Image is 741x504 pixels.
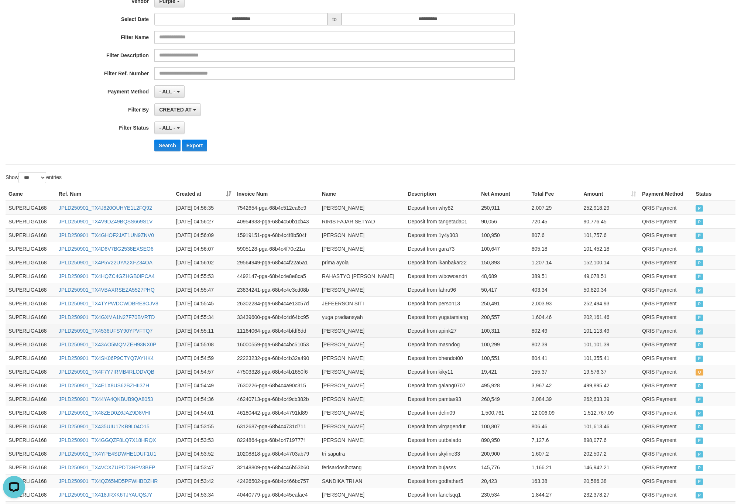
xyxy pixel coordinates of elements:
td: 32148809-pga-68b4c46b53b60 [234,460,319,474]
a: JPLD250901_TX44YA4QKBUB9QA8053 [59,396,153,402]
td: Deposit from galang0707 [405,378,478,392]
td: 260,549 [478,392,529,406]
td: SUPERLIGA168 [6,296,56,310]
td: 101,452.18 [580,242,639,256]
td: QRIS Payment [639,365,693,378]
td: 1,844.27 [529,488,581,501]
th: Ref. Num [56,187,173,201]
span: PAID [696,479,703,485]
td: SUPERLIGA168 [6,310,56,324]
td: SUPERLIGA168 [6,242,56,256]
td: QRIS Payment [639,351,693,365]
td: QRIS Payment [639,310,693,324]
span: PAID [696,465,703,471]
td: QRIS Payment [639,474,693,488]
button: CREATED AT [154,103,201,116]
td: [DATE] 04:53:55 [173,419,234,433]
td: Deposit from fanelsqq1 [405,488,478,501]
td: 1,166.21 [529,460,581,474]
td: prima ayola [319,256,405,269]
th: Description [405,187,478,201]
td: [PERSON_NAME] [319,283,405,296]
td: 2,007.29 [529,201,581,215]
td: 46180442-pga-68b4c4791fd89 [234,406,319,419]
span: PAID [696,342,703,348]
td: QRIS Payment [639,256,693,269]
select: Showentries [18,172,46,183]
td: [PERSON_NAME] [319,365,405,378]
td: [DATE] 04:56:27 [173,215,234,228]
td: [DATE] 04:56:07 [173,242,234,256]
td: 101,113.49 [580,324,639,337]
td: 42426502-pga-68b4c466bc757 [234,474,319,488]
td: 1,500,761 [478,406,529,419]
td: RAHASTYO [PERSON_NAME] [319,269,405,283]
td: 7,127.6 [529,433,581,447]
span: PAID [696,246,703,253]
td: 47503328-pga-68b4c4b1650f6 [234,365,319,378]
td: 150,893 [478,256,529,269]
td: 1,512,767.09 [580,406,639,419]
td: 90,776.45 [580,215,639,228]
span: PAID [696,233,703,239]
th: Game [6,187,56,201]
td: SUPERLIGA168 [6,228,56,242]
td: QRIS Payment [639,215,693,228]
a: JPLD250901_TX4HQZC4GZHGB0IPCA4 [59,273,155,279]
th: Status [693,187,735,201]
td: 100,299 [478,337,529,351]
span: to [327,13,342,25]
td: QRIS Payment [639,419,693,433]
td: 10208818-pga-68b4c4703ab79 [234,447,319,460]
td: [DATE] 04:56:09 [173,228,234,242]
a: JPLD250901_TX4V9DZ49BQSS669S1V [59,219,153,224]
td: 19,576.37 [580,365,639,378]
th: Net Amount [478,187,529,201]
label: Show entries [6,172,62,183]
span: PAID [696,424,703,430]
td: [DATE] 04:54:36 [173,392,234,406]
td: 50,820.34 [580,283,639,296]
a: JPLD250901_TX4GXMA1N27F70BVRTD [59,314,155,320]
td: [DATE] 04:55:11 [173,324,234,337]
td: 8224864-pga-68b4c4719777f [234,433,319,447]
td: 22223232-pga-68b4c4b32a490 [234,351,319,365]
a: JPLD250901_TX4J820OUHYE1L2FQ92 [59,205,152,211]
td: 202,161.46 [580,310,639,324]
td: Deposit from 1y4y303 [405,228,478,242]
td: SUPERLIGA168 [6,337,56,351]
td: 6312687-pga-68b4c4731d711 [234,419,319,433]
span: PAID [696,219,703,225]
td: [DATE] 04:54:49 [173,378,234,392]
span: PAID [696,301,703,307]
th: Invoice Num [234,187,319,201]
th: Total Fee [529,187,581,201]
td: QRIS Payment [639,488,693,501]
td: 230,534 [478,488,529,501]
td: [DATE] 04:55:34 [173,310,234,324]
td: SUPERLIGA168 [6,419,56,433]
td: 7630226-pga-68b4c4a90c315 [234,378,319,392]
td: [PERSON_NAME] [319,378,405,392]
a: JPLD250901_TX4VCXZUPDT3HPV3BFP [59,464,155,470]
td: QRIS Payment [639,228,693,242]
td: 40440779-pga-68b4c45eafae4 [234,488,319,501]
td: QRIS Payment [639,269,693,283]
a: JPLD250901_TX4P5V22UYA2XFZ34OA [59,260,152,265]
span: UNPAID [696,369,703,376]
td: [DATE] 04:55:45 [173,296,234,310]
td: 1,207.14 [529,256,581,269]
td: Deposit from fahru96 [405,283,478,296]
td: SUPERLIGA168 [6,406,56,419]
td: 7542654-pga-68b4c512ea6e9 [234,201,319,215]
td: yuga pradiansyah [319,310,405,324]
td: 805.18 [529,242,581,256]
td: SUPERLIGA168 [6,201,56,215]
span: PAID [696,410,703,416]
td: Deposit from godfather5 [405,474,478,488]
th: Created at: activate to sort column ascending [173,187,234,201]
td: Deposit from ikanbakar22 [405,256,478,269]
td: 389.51 [529,269,581,283]
th: Name [319,187,405,201]
td: QRIS Payment [639,447,693,460]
